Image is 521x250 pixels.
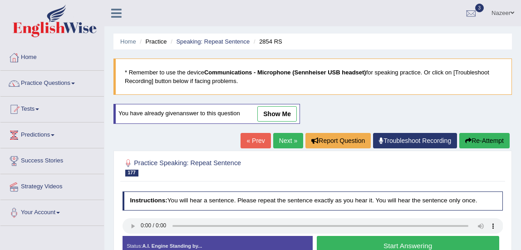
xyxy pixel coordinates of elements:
blockquote: * Remember to use the device for speaking practice. Or click on [Troubleshoot Recording] button b... [113,59,512,95]
a: Next » [273,133,303,148]
a: Home [120,38,136,45]
li: 2854 RS [251,37,282,46]
a: Strategy Videos [0,174,104,197]
button: Re-Attempt [459,133,510,148]
a: Troubleshoot Recording [373,133,457,148]
a: « Prev [241,133,270,148]
span: 177 [125,170,138,176]
button: Report Question [305,133,371,148]
a: Tests [0,97,104,119]
strong: A.I. Engine Standing by... [143,243,202,249]
a: Practice Questions [0,71,104,93]
h4: You will hear a sentence. Please repeat the sentence exactly as you hear it. You will hear the se... [123,191,503,211]
b: Communications - Microphone (Sennheiser USB headset) [204,69,366,76]
a: Predictions [0,123,104,145]
li: Practice [138,37,167,46]
div: You have already given answer to this question [113,104,300,124]
span: 3 [475,4,484,12]
a: Success Stories [0,148,104,171]
a: Home [0,45,104,68]
a: Your Account [0,200,104,223]
h2: Practice Speaking: Repeat Sentence [123,157,359,176]
a: show me [257,106,297,122]
b: Instructions: [130,197,167,204]
a: Speaking: Repeat Sentence [176,38,250,45]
